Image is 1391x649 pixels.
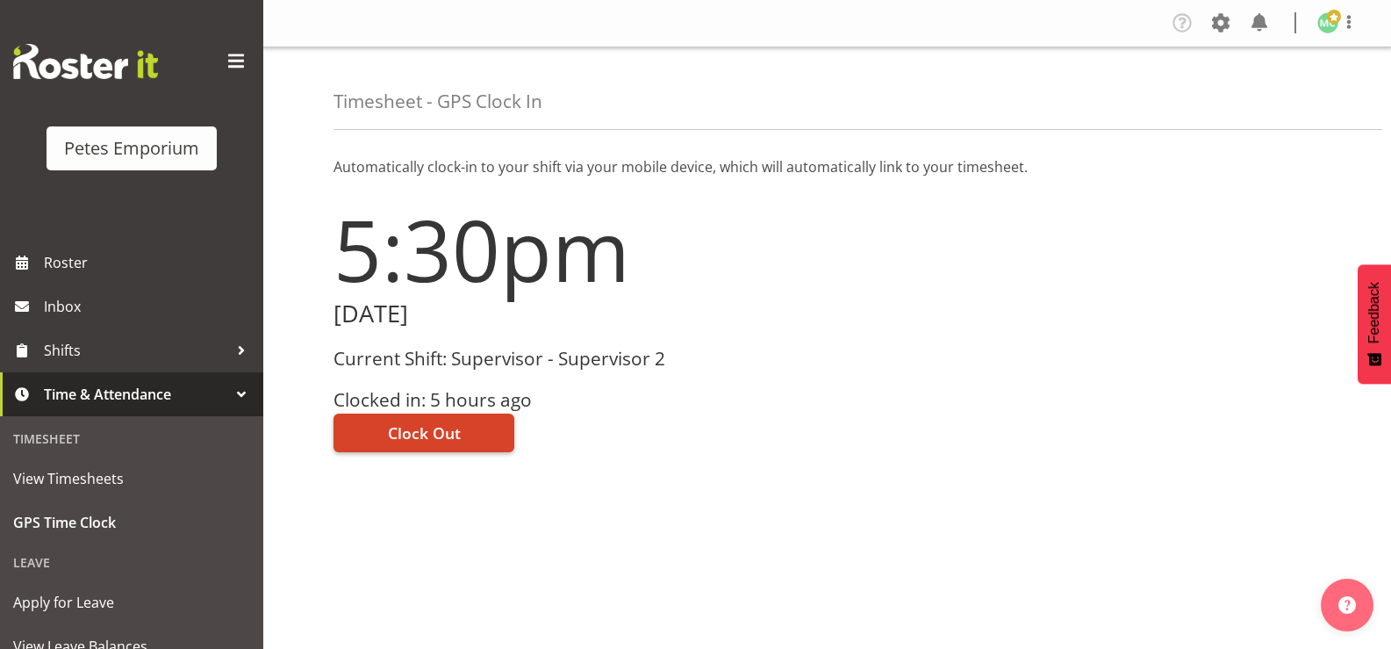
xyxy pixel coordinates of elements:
div: Leave [4,544,259,580]
h4: Timesheet - GPS Clock In [333,91,542,112]
a: View Timesheets [4,457,259,501]
h2: [DATE] [333,300,817,328]
span: GPS Time Clock [13,509,250,536]
button: Feedback - Show survey [1358,264,1391,384]
a: Apply for Leave [4,580,259,624]
span: Time & Attendance [44,381,228,407]
img: Rosterit website logo [13,44,158,79]
h3: Clocked in: 5 hours ago [333,390,817,410]
a: GPS Time Clock [4,501,259,544]
span: View Timesheets [13,465,250,492]
div: Timesheet [4,421,259,457]
img: help-xxl-2.png [1338,596,1356,614]
button: Clock Out [333,414,514,452]
span: Roster [44,249,255,276]
div: Petes Emporium [64,135,199,162]
h1: 5:30pm [333,202,817,297]
span: Clock Out [388,422,461,444]
span: Feedback [1366,282,1382,343]
p: Automatically clock-in to your shift via your mobile device, which will automatically link to you... [333,156,1321,177]
img: melissa-cowen2635.jpg [1317,12,1338,33]
span: Shifts [44,337,228,364]
span: Apply for Leave [13,589,250,616]
h3: Current Shift: Supervisor - Supervisor 2 [333,349,817,369]
span: Inbox [44,293,255,320]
